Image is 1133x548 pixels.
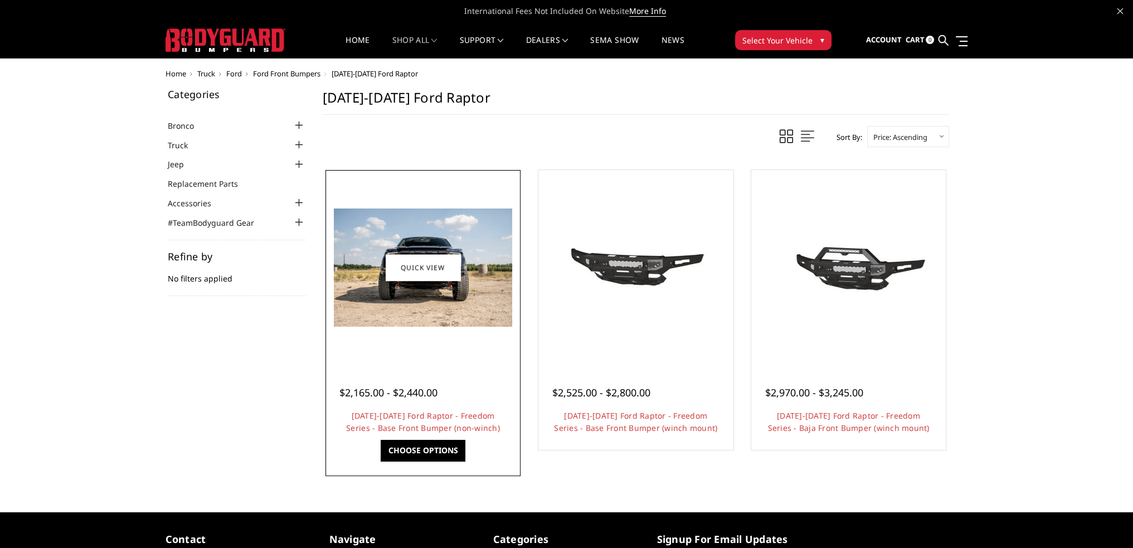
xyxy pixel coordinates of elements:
a: Home [346,36,369,58]
span: 0 [926,36,934,44]
img: 2021-2025 Ford Raptor - Freedom Series - Base Front Bumper (winch mount) [547,226,725,309]
span: $2,970.00 - $3,245.00 [765,386,863,399]
a: News [661,36,684,58]
a: Home [166,69,186,79]
a: [DATE]-[DATE] Ford Raptor - Freedom Series - Baja Front Bumper (winch mount) [767,410,929,433]
a: 2021-2025 Ford Raptor - Freedom Series - Base Front Bumper (winch mount) [541,173,731,362]
a: Choose Options [381,440,465,461]
button: Select Your Vehicle [735,30,831,50]
span: Account [865,35,901,45]
a: Dealers [526,36,568,58]
span: [DATE]-[DATE] Ford Raptor [332,69,418,79]
span: ▾ [820,34,824,46]
img: BODYGUARD BUMPERS [166,28,285,52]
a: Cart 0 [905,25,934,55]
a: Support [460,36,504,58]
h5: Categories [493,532,640,547]
a: [DATE]-[DATE] Ford Raptor - Freedom Series - Base Front Bumper (winch mount) [554,410,717,433]
h1: [DATE]-[DATE] Ford Raptor [323,89,949,115]
a: shop all [392,36,437,58]
h5: contact [166,532,313,547]
a: 2021-2025 Ford Raptor - Freedom Series - Baja Front Bumper (winch mount) 2021-2025 Ford Raptor - ... [754,173,944,362]
a: More Info [629,6,666,17]
span: Select Your Vehicle [742,35,813,46]
a: Truck [197,69,215,79]
a: Ford [226,69,242,79]
h5: Navigate [329,532,476,547]
a: Replacement Parts [168,178,252,190]
span: $2,165.00 - $2,440.00 [339,386,437,399]
a: Jeep [168,158,198,170]
a: Account [865,25,901,55]
a: [DATE]-[DATE] Ford Raptor - Freedom Series - Base Front Bumper (non-winch) [346,410,500,433]
span: $2,525.00 - $2,800.00 [552,386,650,399]
h5: Refine by [168,251,306,261]
img: 2021-2025 Ford Raptor - Freedom Series - Base Front Bumper (non-winch) [334,208,512,327]
h5: signup for email updates [657,532,804,547]
a: #TeamBodyguard Gear [168,217,268,229]
div: No filters applied [168,251,306,296]
label: Sort By: [830,129,862,146]
a: Quick view [386,254,460,280]
a: Accessories [168,197,225,209]
a: Truck [168,139,202,151]
a: Bronco [168,120,208,132]
a: SEMA Show [590,36,639,58]
a: 2021-2025 Ford Raptor - Freedom Series - Base Front Bumper (non-winch) 2021-2025 Ford Raptor - Fr... [328,173,518,362]
a: Ford Front Bumpers [253,69,320,79]
span: Cart [905,35,924,45]
h5: Categories [168,89,306,99]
